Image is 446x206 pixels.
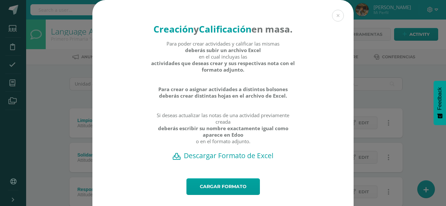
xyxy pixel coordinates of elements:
[151,23,295,35] h4: en masa.
[332,10,344,21] button: Close (Esc)
[185,47,261,53] strong: deberás subir un archivo Excel
[194,23,199,35] strong: y
[153,23,194,35] strong: Creación
[199,23,251,35] strong: Calificación
[151,60,295,73] strong: actividades que deseas crear y sus respectivas nota con el formato adjunto.
[104,151,342,160] a: Descargar Formato de Excel
[434,81,446,125] button: Feedback - Mostrar encuesta
[151,86,295,99] strong: Para crear o asignar actividades a distintos bolsones deberás crear distintas hojas en el archivo...
[437,87,443,110] span: Feedback
[151,125,295,138] strong: deberás escribir su nombre exactamente igual como aparece en Edoo
[151,40,295,151] div: Para poder crear actividades y calificar las mismas en el cual incluyas las Si deseas actualizar ...
[186,178,260,195] a: Cargar formato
